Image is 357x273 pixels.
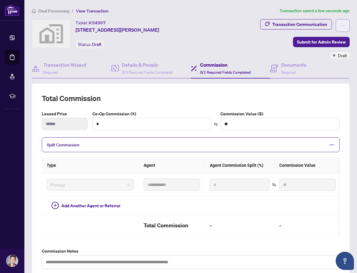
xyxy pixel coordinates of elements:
li: / [72,7,73,14]
span: Required [281,70,296,75]
h4: Commission [200,61,251,68]
span: View Transaction [76,8,109,14]
h2: - [279,221,336,230]
span: Deal Processing [38,8,69,14]
button: Submit for Admin Review [293,37,350,47]
span: Add Another Agent or Referral [61,202,120,209]
div: Split Commission [42,137,340,152]
span: plus-circle [52,202,59,209]
label: Co-Op Commission (%) [92,110,212,117]
img: svg%3e [32,19,70,48]
span: [STREET_ADDRESS][PERSON_NAME] [76,26,159,33]
button: Add Another Agent or Referral [47,201,125,211]
label: Commission Notes [42,248,340,254]
button: Open asap [336,252,354,270]
span: Split Commission [47,142,80,148]
span: 0/1 Required Fields Completed [200,70,251,75]
div: Status: [76,40,104,48]
button: Transaction Communication [260,19,332,30]
span: 3/3 Required Fields Completed [122,70,173,75]
h4: Documents [281,61,306,68]
span: minus [329,142,334,148]
h2: Total Commission [42,93,340,103]
img: logo [5,5,20,16]
span: Draft [338,52,347,59]
span: swap [214,122,218,126]
h2: Total Commission [144,221,200,230]
th: Type [42,157,139,174]
span: swap [272,183,276,187]
article: Transaction saved a few seconds ago [280,7,350,14]
h4: Transaction Wizard [43,61,86,68]
div: Ticket #: [76,19,106,26]
span: Primary [50,180,130,189]
h2: - [210,221,270,230]
th: Agent Commission Split (%) [205,157,274,174]
span: 54997 [92,20,106,26]
span: ellipsis [341,23,345,28]
th: Commission Value [274,157,341,174]
th: Agent [139,157,205,174]
span: Draft [92,42,102,47]
span: Required [43,70,58,75]
label: Commission Value ($) [220,110,340,117]
label: Leased Price [42,110,87,117]
span: Submit for Admin Review [297,37,346,47]
h4: Details & People [122,61,173,68]
div: Transaction Communication [272,19,327,29]
img: Profile Icon [6,255,18,267]
span: home [32,9,36,13]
